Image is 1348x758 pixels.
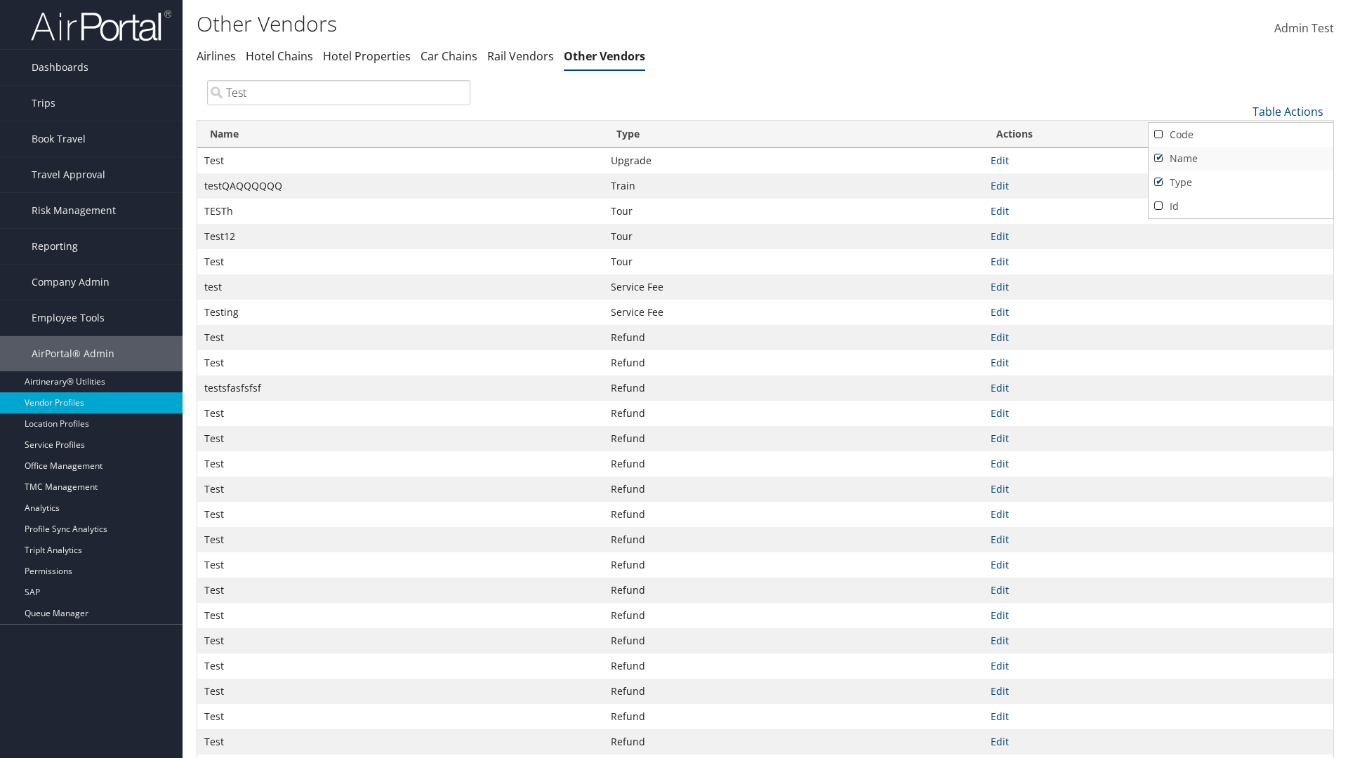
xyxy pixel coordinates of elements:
span: Company Admin [32,265,110,300]
img: airportal-logo.png [31,9,171,42]
span: Employee Tools [32,300,105,335]
span: Book Travel [32,121,86,157]
span: AirPortal® Admin [32,336,114,371]
a: Name [1149,147,1333,171]
span: Trips [32,86,55,121]
span: Dashboards [32,50,88,85]
a: Code [1149,123,1333,147]
span: Reporting [32,229,78,264]
a: Id [1149,194,1333,218]
span: Risk Management [32,193,116,228]
a: Type [1149,171,1333,194]
span: Travel Approval [32,157,105,192]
